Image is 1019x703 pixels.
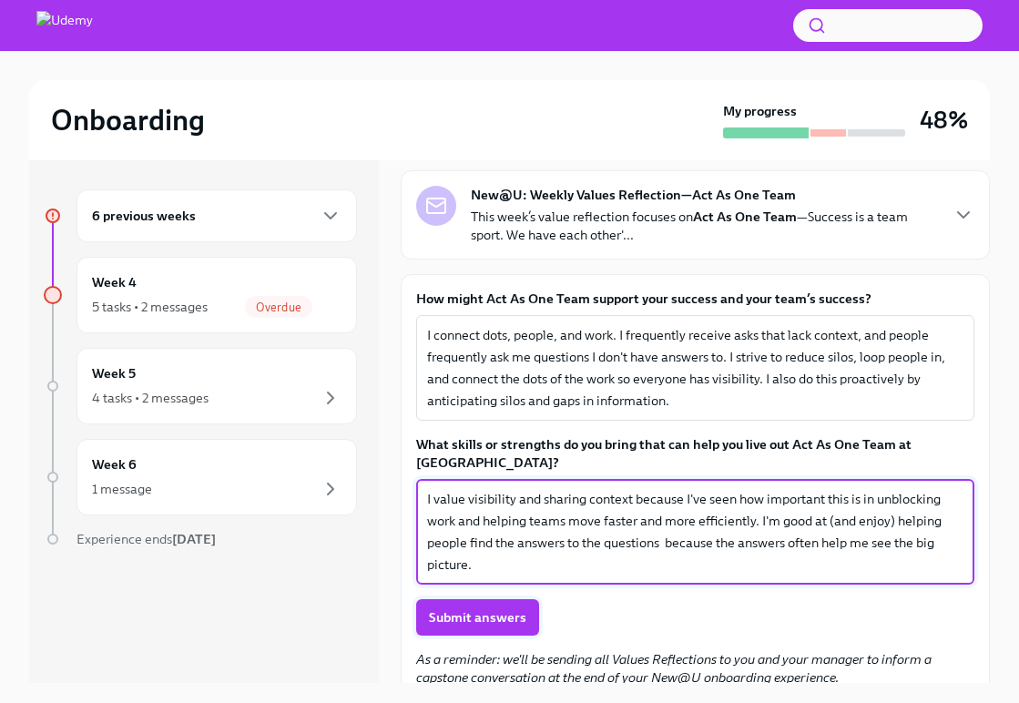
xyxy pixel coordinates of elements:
textarea: I value visibility and sharing context because I've seen how important this is in unblocking work... [427,488,963,576]
a: Week 54 tasks • 2 messages [44,348,357,424]
img: Udemy [36,11,93,40]
span: Overdue [245,301,312,314]
strong: New@U: Weekly Values Reflection—Act As One Team [471,186,796,204]
div: 1 message [92,480,152,498]
div: 4 tasks • 2 messages [92,389,209,407]
em: As a reminder: we'll be sending all Values Reflections to you and your manager to inform a capsto... [416,651,932,686]
strong: Act As One Team [693,209,797,225]
textarea: I connect dots, people, and work. I frequently receive asks that lack context, and people frequen... [427,324,963,412]
h2: Onboarding [51,102,205,138]
label: What skills or strengths do you bring that can help you live out Act As One Team at [GEOGRAPHIC_D... [416,435,974,472]
h6: Week 4 [92,272,137,292]
button: Submit answers [416,599,539,636]
h6: 6 previous weeks [92,206,196,226]
span: Experience ends [76,531,216,547]
a: Week 61 message [44,439,357,515]
strong: My progress [723,102,797,120]
p: This week’s value reflection focuses on —Success is a team sport. We have each other'... [471,208,938,244]
strong: [DATE] [172,531,216,547]
h3: 48% [920,104,968,137]
h6: Week 5 [92,363,136,383]
a: Week 45 tasks • 2 messagesOverdue [44,257,357,333]
h6: Week 6 [92,454,137,474]
div: 5 tasks • 2 messages [92,298,208,316]
div: 6 previous weeks [76,189,357,242]
label: How might Act As One Team support your success and your team’s success? [416,290,974,308]
span: Submit answers [429,608,526,627]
